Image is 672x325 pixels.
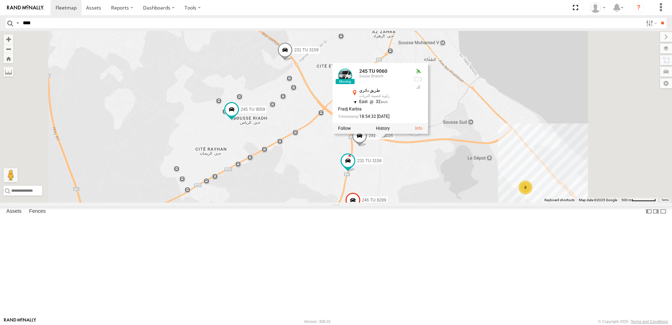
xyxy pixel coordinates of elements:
label: Map Settings [660,78,672,88]
button: Map Scale: 500 m per 65 pixels [619,198,658,203]
div: Version: 308.01 [304,319,331,324]
span: 246 TU 8289 [362,198,386,203]
span: East [359,99,368,104]
div: 8 [518,180,532,195]
img: rand-logo.svg [7,5,44,10]
div: طريق دائري [359,89,408,93]
div: زاوية قصيبة الثريات [359,94,408,98]
div: Valid GPS Fix [414,69,422,75]
div: Fradj Karbia [338,107,408,111]
a: Terms and Conditions [631,319,668,324]
span: 231 TU 3158 [357,158,381,163]
div: Date/time of location update [338,115,408,119]
span: 231 TU 3159 [294,47,318,52]
span: 500 m [621,198,632,202]
a: View Asset Details [415,126,422,131]
button: Keyboard shortcuts [544,198,575,203]
button: Zoom out [4,44,13,54]
button: Zoom Home [4,54,13,63]
div: Nejah Benkhalifa [588,2,608,13]
label: Dock Summary Table to the Right [652,206,659,217]
label: Assets [3,206,25,216]
div: © Copyright 2025 - [598,319,668,324]
a: Terms (opens in new tab) [661,199,669,202]
label: Realtime tracking of Asset [338,126,351,131]
label: Dock Summary Table to the Left [645,206,652,217]
label: Measure [4,67,13,77]
button: Zoom in [4,34,13,44]
a: 245 TU 9060 [359,69,387,74]
span: 245 TU 9059 [241,107,265,112]
label: Hide Summary Table [660,206,667,217]
span: 241 TU 2026 [369,133,393,138]
span: 32 [368,99,388,104]
span: Map data ©2025 Google [579,198,617,202]
label: View Asset History [376,126,390,131]
button: Drag Pegman onto the map to open Street View [4,168,18,182]
label: Fences [26,206,49,216]
a: View Asset Details [338,69,352,83]
label: Search Filter Options [643,18,658,28]
i: ? [633,2,644,13]
a: Visit our Website [4,318,36,325]
div: Souse Branch [359,74,408,78]
div: No battery health information received from this device. [414,77,422,82]
div: GSM Signal = 4 [414,84,422,90]
label: Search Query [15,18,20,28]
